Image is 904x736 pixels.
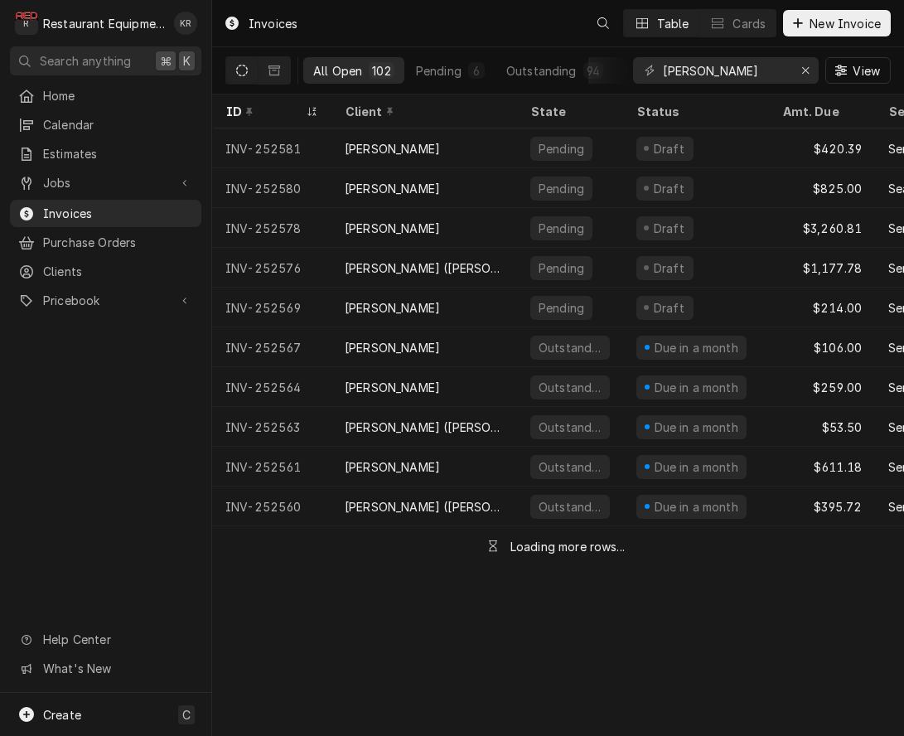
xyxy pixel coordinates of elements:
div: INV-252580 [212,168,331,208]
div: Outstanding [537,379,603,396]
div: Kelli Robinette's Avatar [174,12,197,35]
div: Pending [416,62,462,80]
div: Outstanding [537,458,603,476]
div: Restaurant Equipment Diagnostics [43,15,165,32]
div: [PERSON_NAME] [345,299,440,317]
div: $53.50 [769,407,875,447]
div: $214.00 [769,288,875,327]
div: Due in a month [652,379,740,396]
div: KR [174,12,197,35]
div: $825.00 [769,168,875,208]
div: $3,260.81 [769,208,875,248]
div: $1,177.78 [769,248,875,288]
div: Due in a month [652,458,740,476]
div: INV-252578 [212,208,331,248]
div: Draft [651,299,687,317]
button: Erase input [792,57,819,84]
div: INV-252567 [212,327,331,367]
div: [PERSON_NAME] [345,140,440,157]
span: Create [43,708,81,722]
div: $611.18 [769,447,875,487]
a: Home [10,82,201,109]
div: Overdue [625,62,673,80]
a: Estimates [10,140,201,167]
div: Pending [537,299,586,317]
a: Go to Help Center [10,626,201,653]
div: INV-252576 [212,248,331,288]
div: [PERSON_NAME] [345,339,440,356]
button: Search anything⌘K [10,46,201,75]
div: 6 [471,62,481,80]
div: Draft [651,220,687,237]
div: INV-252581 [212,128,331,168]
span: View [849,62,883,80]
div: $259.00 [769,367,875,407]
div: Amt. Due [782,103,858,120]
div: [PERSON_NAME] [345,180,440,197]
div: Loading more rows... [510,538,625,555]
div: Outstanding [506,62,577,80]
input: Keyword search [663,57,787,84]
div: Draft [651,180,687,197]
div: Pending [537,180,586,197]
button: New Invoice [783,10,891,36]
div: Draft [651,140,687,157]
div: 102 [372,62,390,80]
div: [PERSON_NAME] [345,458,440,476]
div: All Open [313,62,362,80]
span: Search anything [40,52,131,70]
span: Invoices [43,205,193,222]
div: Pending [537,220,586,237]
a: Go to Jobs [10,169,201,196]
span: Help Center [43,631,191,648]
div: Client [345,103,500,120]
div: INV-252569 [212,288,331,327]
div: $106.00 [769,327,875,367]
div: [PERSON_NAME] ([PERSON_NAME]) [345,419,504,436]
a: Go to Pricebook [10,287,201,314]
div: Status [636,103,752,120]
div: [PERSON_NAME] ([PERSON_NAME]) [345,259,504,277]
div: Table [657,15,689,32]
div: 94 [587,62,600,80]
a: Invoices [10,200,201,227]
div: INV-252563 [212,407,331,447]
span: Clients [43,263,193,280]
div: INV-252564 [212,367,331,407]
div: INV-252560 [212,487,331,526]
div: Due in a month [652,339,740,356]
a: Purchase Orders [10,229,201,256]
div: Pending [537,259,586,277]
span: Home [43,87,193,104]
div: R [15,12,38,35]
span: Pricebook [43,292,168,309]
button: Open search [590,10,616,36]
a: Calendar [10,111,201,138]
div: [PERSON_NAME] [345,379,440,396]
div: $420.39 [769,128,875,168]
div: Draft [651,259,687,277]
a: Clients [10,258,201,285]
span: K [183,52,191,70]
span: C [182,706,191,724]
button: View [825,57,891,84]
div: Outstanding [537,498,603,516]
span: Estimates [43,145,193,162]
span: What's New [43,660,191,677]
div: [PERSON_NAME] [345,220,440,237]
span: ⌘ [160,52,172,70]
div: Due in a month [652,498,740,516]
div: Pending [537,140,586,157]
div: Restaurant Equipment Diagnostics's Avatar [15,12,38,35]
div: INV-252561 [212,447,331,487]
div: Outstanding [537,339,603,356]
span: Jobs [43,174,168,191]
div: ID [225,103,302,120]
div: Outstanding [537,419,603,436]
span: Calendar [43,116,193,133]
span: New Invoice [806,15,884,32]
div: [PERSON_NAME] ([PERSON_NAME]) [345,498,504,516]
div: Due in a month [652,419,740,436]
div: State [530,103,610,120]
div: $395.72 [769,487,875,526]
